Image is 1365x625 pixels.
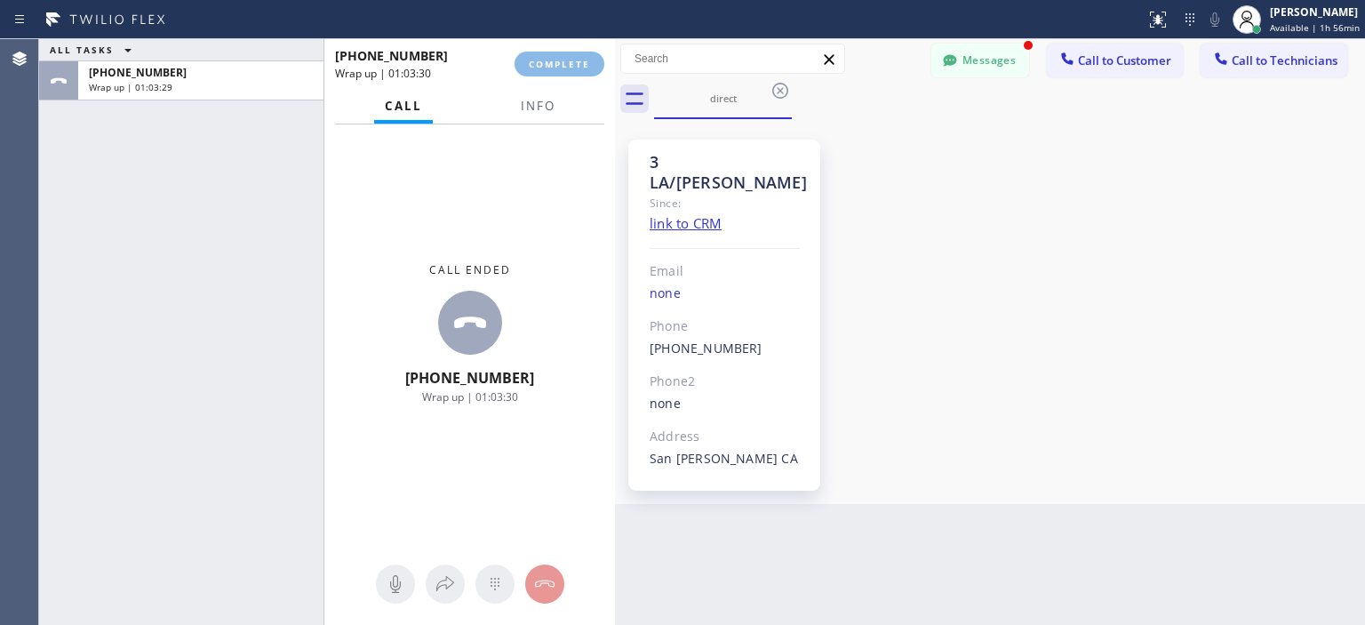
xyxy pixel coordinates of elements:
span: Available | 1h 56min [1270,21,1360,34]
div: Phone2 [650,372,800,392]
button: Messages [931,44,1029,77]
span: Wrap up | 01:03:29 [89,81,172,93]
span: Info [521,98,555,114]
div: none [650,284,800,304]
span: Wrap up | 01:03:30 [422,389,518,405]
a: [PHONE_NUMBER] [650,340,762,357]
button: Call to Customer [1047,44,1183,77]
div: 3 LA/[PERSON_NAME] [650,152,800,193]
div: Since: [650,193,800,213]
span: Call to Customer [1078,52,1171,68]
span: Call to Technicians [1232,52,1337,68]
div: Phone [650,317,800,337]
div: none [650,394,800,414]
div: Address [650,427,800,447]
span: ALL TASKS [50,44,114,56]
div: [PERSON_NAME] [1270,4,1360,20]
button: Mute [1202,7,1227,32]
span: [PHONE_NUMBER] [335,47,448,64]
div: Email [650,261,800,282]
input: Search [621,44,844,73]
span: [PHONE_NUMBER] [89,65,187,80]
span: [PHONE_NUMBER] [405,368,534,388]
span: Call [385,98,422,114]
span: COMPLETE [529,58,590,70]
span: Wrap up | 01:03:30 [335,66,431,81]
button: Mute [376,565,415,604]
button: COMPLETE [515,52,604,76]
button: Info [510,89,566,124]
a: link to CRM [650,214,722,232]
button: Hang up [525,565,564,604]
button: ALL TASKS [39,39,149,60]
button: Open directory [426,565,465,604]
span: Call ended [429,262,511,277]
button: Open dialpad [475,565,515,604]
button: Call to Technicians [1201,44,1347,77]
div: direct [656,92,790,105]
button: Call [374,89,433,124]
div: San [PERSON_NAME] CA [650,449,800,469]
